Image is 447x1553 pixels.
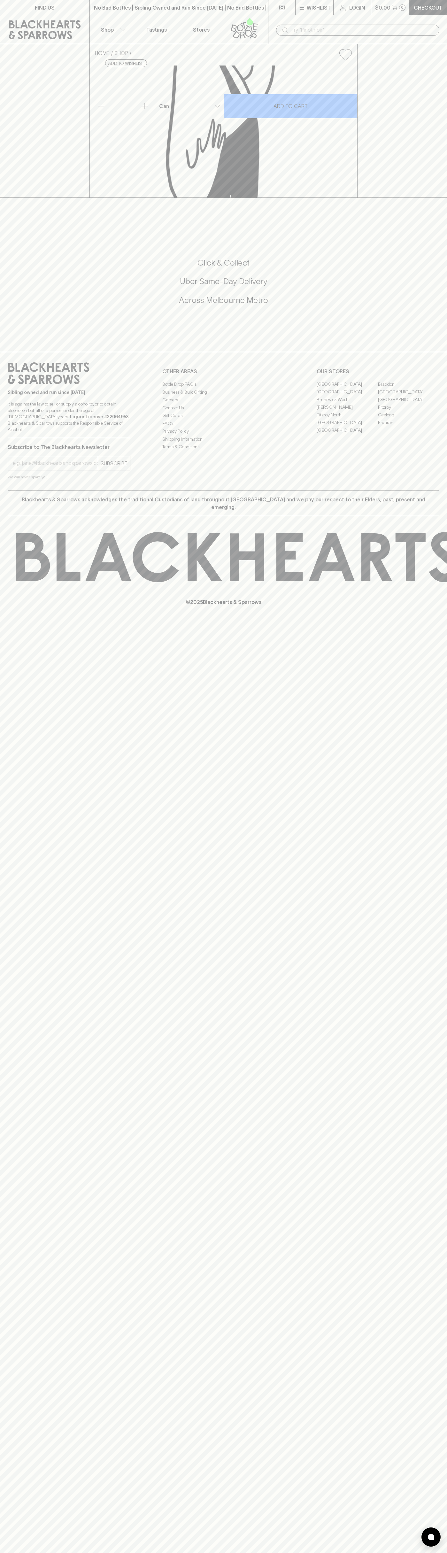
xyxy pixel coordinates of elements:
[162,443,285,451] a: Terms & Conditions
[162,396,285,404] a: Careers
[90,66,357,197] img: Sailors Grave Sea Bird Coastal Hazy Pale 355ml (can)
[162,420,285,427] a: FAQ's
[274,102,308,110] p: ADD TO CART
[317,419,378,426] a: [GEOGRAPHIC_DATA]
[224,94,357,118] button: ADD TO CART
[317,380,378,388] a: [GEOGRAPHIC_DATA]
[179,15,224,44] a: Stores
[162,435,285,443] a: Shipping Information
[162,388,285,396] a: Business & Bulk Gifting
[70,414,129,419] strong: Liquor License #32064953
[162,428,285,435] a: Privacy Policy
[375,4,390,12] p: $0.00
[378,380,439,388] a: Braddon
[162,381,285,388] a: Bottle Drop FAQ's
[401,6,404,9] p: 0
[8,258,439,268] h5: Click & Collect
[90,15,135,44] button: Shop
[8,295,439,305] h5: Across Melbourne Metro
[317,388,378,396] a: [GEOGRAPHIC_DATA]
[317,403,378,411] a: [PERSON_NAME]
[101,26,114,34] p: Shop
[8,401,130,433] p: It is against the law to sell or supply alcohol to, or to obtain alcohol on behalf of a person un...
[101,460,127,467] p: SUBSCRIBE
[193,26,210,34] p: Stores
[35,4,55,12] p: FIND US
[317,426,378,434] a: [GEOGRAPHIC_DATA]
[8,232,439,339] div: Call to action block
[378,396,439,403] a: [GEOGRAPHIC_DATA]
[307,4,331,12] p: Wishlist
[378,403,439,411] a: Fitzroy
[98,456,130,470] button: SUBSCRIBE
[8,474,130,480] p: We will never spam you
[8,389,130,396] p: Sibling owned and run since [DATE]
[146,26,167,34] p: Tastings
[378,411,439,419] a: Geelong
[162,367,285,375] p: OTHER AREAS
[317,411,378,419] a: Fitzroy North
[317,396,378,403] a: Brunswick West
[157,100,223,112] div: Can
[349,4,365,12] p: Login
[8,276,439,287] h5: Uber Same-Day Delivery
[159,102,169,110] p: Can
[114,50,128,56] a: SHOP
[12,496,435,511] p: Blackhearts & Sparrows acknowledges the traditional Custodians of land throughout [GEOGRAPHIC_DAT...
[317,367,439,375] p: OUR STORES
[8,443,130,451] p: Subscribe to The Blackhearts Newsletter
[378,388,439,396] a: [GEOGRAPHIC_DATA]
[162,412,285,420] a: Gift Cards
[378,419,439,426] a: Prahran
[414,4,443,12] p: Checkout
[105,59,147,67] button: Add to wishlist
[162,404,285,412] a: Contact Us
[13,458,98,468] input: e.g. jane@blackheartsandsparrows.com.au
[291,25,434,35] input: Try "Pinot noir"
[428,1534,434,1540] img: bubble-icon
[134,15,179,44] a: Tastings
[95,50,110,56] a: HOME
[337,47,354,63] button: Add to wishlist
